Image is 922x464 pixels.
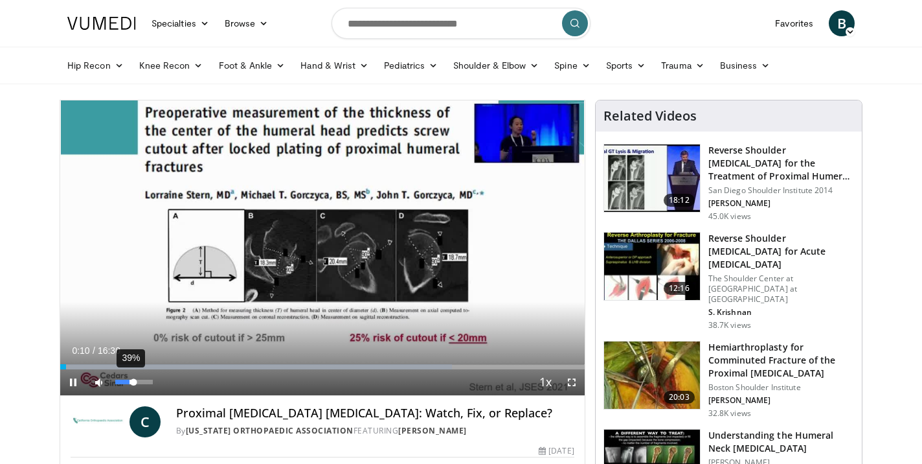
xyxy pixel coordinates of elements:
p: 32.8K views [708,408,751,419]
a: Hip Recon [60,52,131,78]
h3: Hemiarthroplasty for Comminuted Fracture of the Proximal [MEDICAL_DATA] [708,341,854,380]
video-js: Video Player [60,100,585,396]
div: By FEATURING [176,425,574,437]
a: [PERSON_NAME] [398,425,467,436]
h4: Related Videos [603,108,697,124]
a: [US_STATE] Orthopaedic Association [186,425,354,436]
a: Spine [546,52,598,78]
img: VuMedi Logo [67,17,136,30]
p: San Diego Shoulder Institute 2014 [708,185,854,196]
span: 16:30 [98,345,120,356]
span: / [93,345,95,356]
a: Pediatrics [376,52,445,78]
button: Fullscreen [559,369,585,395]
img: Q2xRg7exoPLTwO8X4xMDoxOjA4MTsiGN.150x105_q85_crop-smart_upscale.jpg [604,145,700,212]
h3: Reverse Shoulder [MEDICAL_DATA] for Acute [MEDICAL_DATA] [708,232,854,271]
span: 12:16 [664,282,695,295]
a: B [829,10,855,36]
h3: Reverse Shoulder [MEDICAL_DATA] for the Treatment of Proximal Humeral … [708,144,854,183]
button: Playback Rate [533,369,559,395]
a: Business [712,52,778,78]
img: butch_reverse_arthroplasty_3.png.150x105_q85_crop-smart_upscale.jpg [604,233,700,300]
button: Pause [60,369,86,395]
a: Favorites [767,10,821,36]
h3: Understanding the Humeral Neck [MEDICAL_DATA] [708,429,854,455]
a: Specialties [144,10,217,36]
input: Search topics, interventions [332,8,590,39]
a: 20:03 Hemiarthroplasty for Comminuted Fracture of the Proximal [MEDICAL_DATA] Boston Shoulder Ins... [603,341,854,419]
p: Boston Shoulder Institute [708,382,854,393]
p: S. Krishnan [708,307,854,318]
span: 20:03 [664,391,695,404]
p: [PERSON_NAME] [708,395,854,406]
a: Knee Recon [131,52,211,78]
span: 0:10 [72,345,89,356]
div: [DATE] [539,445,574,457]
div: Volume Level [115,380,152,384]
a: Sports [598,52,654,78]
a: Shoulder & Elbow [445,52,546,78]
div: Progress Bar [60,364,585,369]
a: C [129,406,161,437]
a: Foot & Ankle [211,52,293,78]
p: The Shoulder Center at [GEOGRAPHIC_DATA] at [GEOGRAPHIC_DATA] [708,273,854,305]
a: Browse [217,10,276,36]
img: California Orthopaedic Association [71,406,124,437]
p: 45.0K views [708,211,751,222]
button: Mute [86,369,112,395]
h4: Proximal [MEDICAL_DATA] [MEDICAL_DATA]: Watch, Fix, or Replace? [176,406,574,421]
p: [PERSON_NAME] [708,198,854,209]
p: 38.7K views [708,320,751,331]
a: 18:12 Reverse Shoulder [MEDICAL_DATA] for the Treatment of Proximal Humeral … San Diego Shoulder ... [603,144,854,222]
span: 18:12 [664,194,695,207]
img: 10442_3.png.150x105_q85_crop-smart_upscale.jpg [604,342,700,409]
a: 12:16 Reverse Shoulder [MEDICAL_DATA] for Acute [MEDICAL_DATA] The Shoulder Center at [GEOGRAPHIC... [603,232,854,331]
a: Hand & Wrist [293,52,376,78]
a: Trauma [653,52,712,78]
